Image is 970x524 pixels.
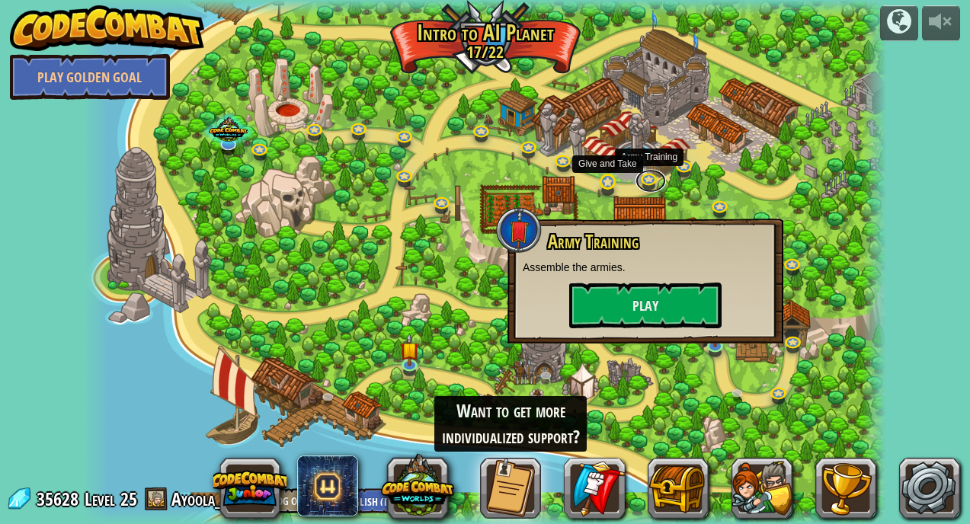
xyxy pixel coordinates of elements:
span: Army Training [548,228,639,254]
div: Want to get more individualized support? [434,396,587,452]
img: level-banner-started.png [400,333,420,366]
span: 35628 [37,487,83,511]
a: Play Golden Goal [10,54,170,100]
button: Campaigns [880,5,918,41]
p: Assemble the armies. [523,260,768,275]
img: level-banner-started.png [706,314,725,347]
button: Play [569,283,722,328]
a: Ayoola_14! [171,487,248,511]
span: 25 [120,487,137,511]
span: Level [85,487,115,512]
button: Adjust volume [922,5,960,41]
img: CodeCombat - Learn how to code by playing a game [10,5,205,51]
